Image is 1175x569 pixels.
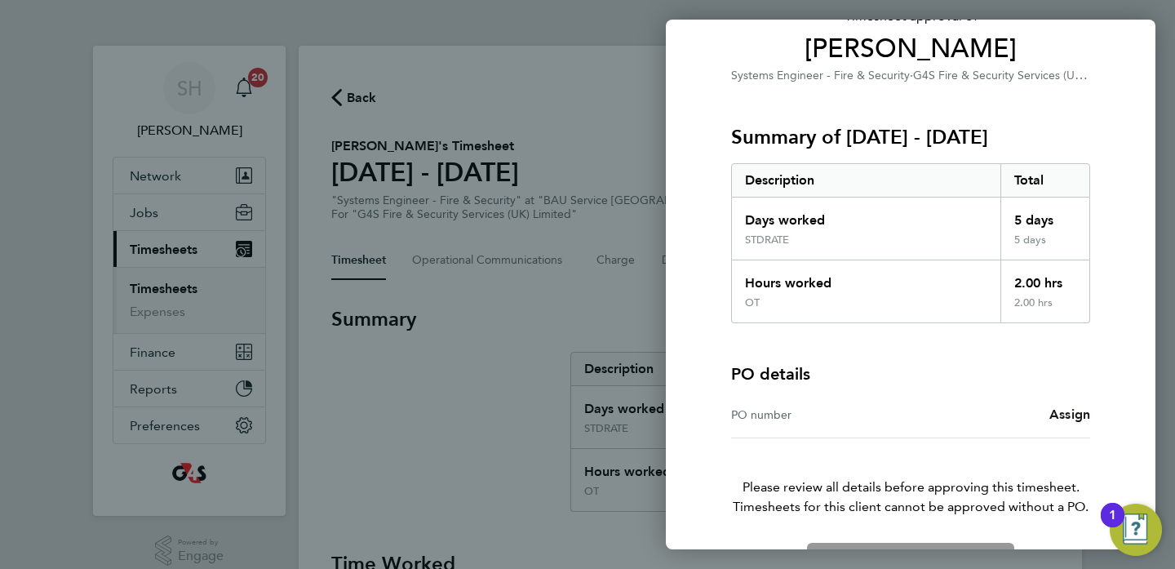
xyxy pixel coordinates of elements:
[745,233,789,247] div: STDRATE
[1049,407,1090,422] span: Assign
[732,198,1000,233] div: Days worked
[745,296,760,309] div: OT
[731,405,911,425] div: PO number
[712,438,1110,517] p: Please review all details before approving this timesheet.
[1000,198,1090,233] div: 5 days
[1110,504,1162,556] button: Open Resource Center, 1 new notification
[732,260,1000,296] div: Hours worked
[712,497,1110,517] span: Timesheets for this client cannot be approved without a PO.
[731,124,1090,150] h3: Summary of [DATE] - [DATE]
[732,164,1000,197] div: Description
[1109,515,1116,536] div: 1
[1000,296,1090,322] div: 2.00 hrs
[1000,233,1090,260] div: 5 days
[1000,164,1090,197] div: Total
[913,67,1127,82] span: G4S Fire & Security Services (UK) Limited
[1000,260,1090,296] div: 2.00 hrs
[731,362,810,385] h4: PO details
[731,163,1090,323] div: Summary of 22 - 28 Sep 2025
[910,69,913,82] span: ·
[731,69,910,82] span: Systems Engineer - Fire & Security
[731,33,1090,65] span: [PERSON_NAME]
[1049,405,1090,425] a: Assign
